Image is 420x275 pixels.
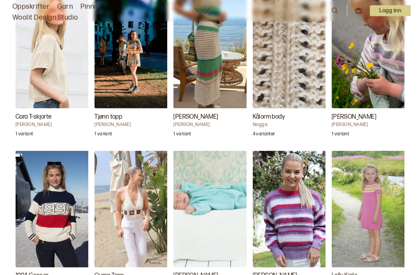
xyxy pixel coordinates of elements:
[94,151,172,268] img: Brit Frafjord ØrstavikOuma Topp
[94,112,172,122] h3: Tjønn topp
[332,131,349,139] p: 1 variant
[16,151,93,268] img: Ane Kydland Thomassen1994 Genser
[332,112,409,122] h3: [PERSON_NAME]
[173,122,251,128] h4: [PERSON_NAME]
[253,151,331,268] img: Iselin HafseldOrina Genser
[80,2,101,12] a: Pinner
[253,131,275,139] p: 4 varianter
[16,112,93,122] h3: Cara T-skjorte
[12,12,78,23] a: Woolit Design Studio
[173,151,251,268] img: Kari HaugenFredrik Babysett
[16,131,33,139] p: 1 variant
[253,122,331,128] h4: Nagga
[94,131,112,139] p: 1 variant
[370,5,411,16] button: User dropdown
[253,112,331,122] h3: Kålorm body
[332,151,409,268] img: Mari Kalberg SkjævelandLolly Kjole
[57,2,73,12] a: Garn
[370,5,411,16] p: Logg inn
[173,131,191,139] p: 1 variant
[332,122,409,128] h4: [PERSON_NAME]
[12,2,49,12] a: Oppskrifter
[94,122,172,128] h4: [PERSON_NAME]
[173,112,251,122] h3: [PERSON_NAME]
[16,122,93,128] h4: [PERSON_NAME]
[194,8,210,14] a: Woolit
